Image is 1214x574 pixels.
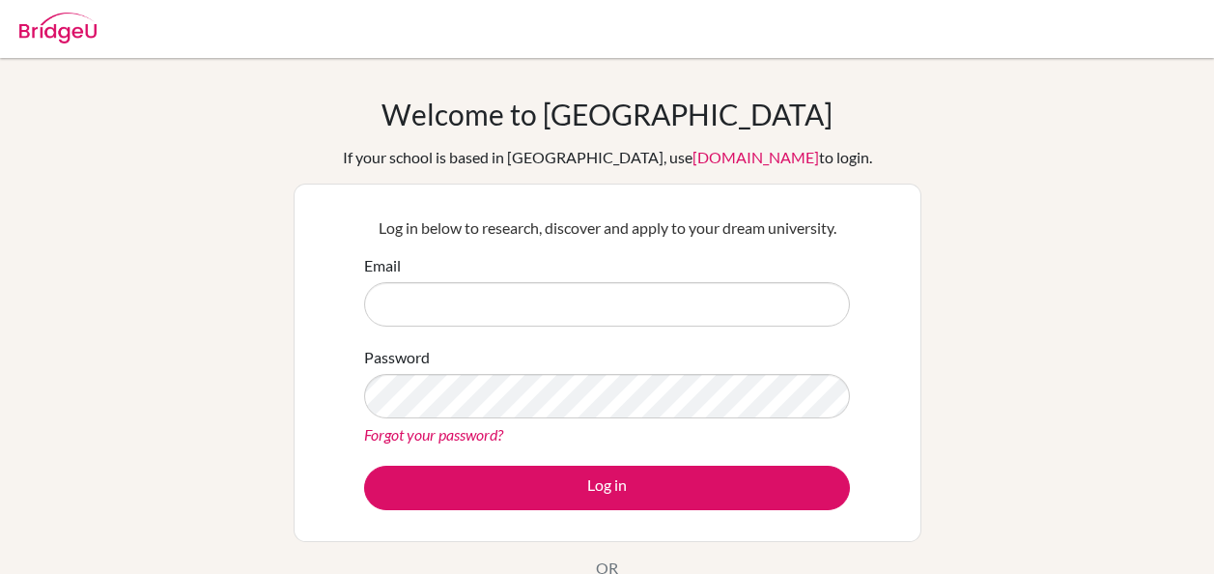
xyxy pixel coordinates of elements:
label: Email [364,254,401,277]
a: Forgot your password? [364,425,503,444]
h1: Welcome to [GEOGRAPHIC_DATA] [381,97,833,131]
div: If your school is based in [GEOGRAPHIC_DATA], use to login. [343,146,872,169]
label: Password [364,346,430,369]
button: Log in [364,466,850,510]
a: [DOMAIN_NAME] [692,148,819,166]
img: Bridge-U [19,13,97,43]
p: Log in below to research, discover and apply to your dream university. [364,216,850,240]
